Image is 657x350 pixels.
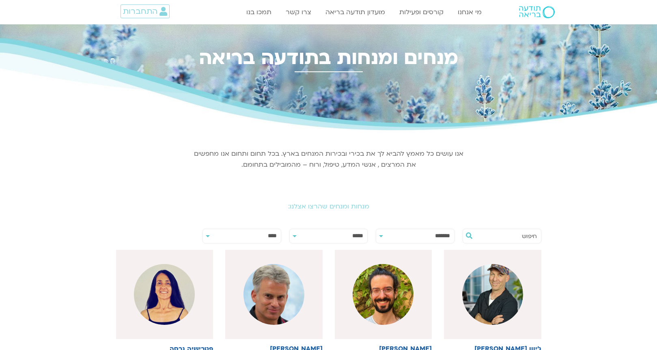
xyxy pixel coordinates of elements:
[101,47,556,69] h2: מנחים ומנחות בתודעה בריאה
[243,264,304,325] img: %D7%A2%D7%A0%D7%91%D7%A8-%D7%91%D7%A8-%D7%A7%D7%9E%D7%94.png
[121,4,170,18] a: התחברות
[101,203,556,210] h2: מנחות ומנחים שהרצו אצלנו:
[242,4,276,20] a: תמכו בנו
[395,4,448,20] a: קורסים ופעילות
[353,264,414,325] img: %D7%A9%D7%92%D7%91-%D7%94%D7%95%D7%A8%D7%95%D7%91%D7%99%D7%A5.jpg
[282,4,315,20] a: צרו קשר
[462,264,523,325] img: %D7%96%D7%99%D7%95%D7%90%D7%9F-.png
[454,4,486,20] a: מי אנחנו
[519,6,555,18] img: תודעה בריאה
[123,7,157,16] span: התחברות
[475,229,537,243] input: חיפוש
[321,4,389,20] a: מועדון תודעה בריאה
[193,148,465,170] p: אנו עושים כל מאמץ להביא לך את בכירי ובכירות המנחים בארץ. בכל תחום ותחום אנו מחפשים את המרצים , אנ...
[134,264,195,325] img: WhatsApp-Image-2025-07-12-at-16.43.23.jpeg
